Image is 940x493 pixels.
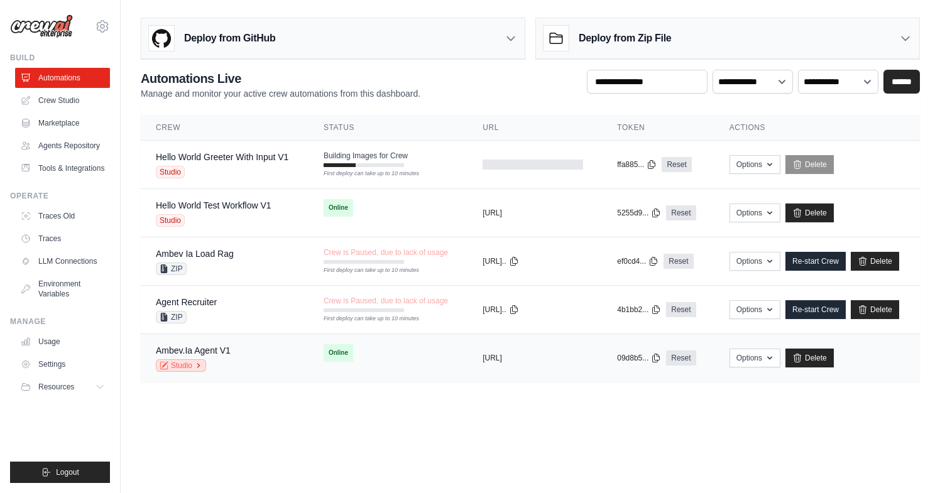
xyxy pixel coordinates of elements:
[15,377,110,397] button: Resources
[666,350,696,366] a: Reset
[10,462,110,483] button: Logout
[714,115,920,141] th: Actions
[141,70,420,87] h2: Automations Live
[15,332,110,352] a: Usage
[141,87,420,100] p: Manage and monitor your active crew automations from this dashboard.
[141,115,309,141] th: Crew
[324,296,448,306] span: Crew is Paused, due to lack of usage
[156,152,288,162] a: Hello World Greeter With Input V1
[156,359,206,372] a: Studio
[38,382,74,392] span: Resources
[664,254,693,269] a: Reset
[15,113,110,133] a: Marketplace
[785,349,834,367] a: Delete
[15,274,110,304] a: Environment Variables
[785,300,846,319] a: Re-start Crew
[617,305,661,315] button: 4b1bb2...
[156,297,217,307] a: Agent Recruiter
[617,160,657,170] button: ffa885...
[785,155,834,174] a: Delete
[324,315,404,323] div: First deploy can take up to 10 minutes
[730,155,780,174] button: Options
[56,467,79,477] span: Logout
[15,251,110,271] a: LLM Connections
[324,199,353,217] span: Online
[324,247,448,257] span: Crew is Paused, due to lack of usage
[15,206,110,226] a: Traces Old
[730,349,780,367] button: Options
[324,344,353,362] span: Online
[15,354,110,374] a: Settings
[730,203,780,222] button: Options
[851,252,899,271] a: Delete
[617,208,661,218] button: 5255d9...
[156,263,187,275] span: ZIP
[785,252,846,271] a: Re-start Crew
[324,170,404,178] div: First deploy can take up to 10 minutes
[666,205,696,220] a: Reset
[184,31,275,46] h3: Deploy from GitHub
[149,26,174,51] img: GitHub Logo
[156,311,187,323] span: ZIP
[156,345,231,355] a: Ambev.Ia Agent V1
[785,203,834,222] a: Delete
[156,200,271,210] a: Hello World Test Workflow V1
[324,151,408,161] span: Building Images for Crew
[10,14,73,38] img: Logo
[15,229,110,249] a: Traces
[617,256,659,266] button: ef0cd4...
[617,353,661,363] button: 09d8b5...
[730,300,780,319] button: Options
[309,115,467,141] th: Status
[15,90,110,111] a: Crew Studio
[579,31,671,46] h3: Deploy from Zip File
[666,302,696,317] a: Reset
[156,214,185,227] span: Studio
[851,300,899,319] a: Delete
[15,136,110,156] a: Agents Repository
[10,191,110,201] div: Operate
[10,53,110,63] div: Build
[602,115,714,141] th: Token
[467,115,602,141] th: URL
[730,252,780,271] button: Options
[15,158,110,178] a: Tools & Integrations
[10,317,110,327] div: Manage
[324,266,404,275] div: First deploy can take up to 10 minutes
[662,157,691,172] a: Reset
[156,166,185,178] span: Studio
[156,249,234,259] a: Ambev Ia Load Rag
[15,68,110,88] a: Automations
